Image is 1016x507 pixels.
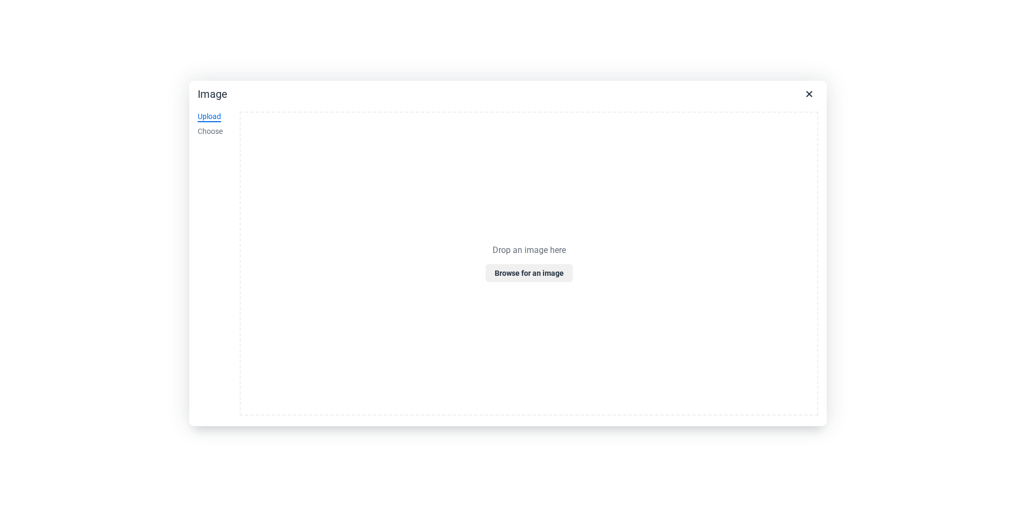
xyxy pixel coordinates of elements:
button: Browse for an image [486,264,573,282]
div: Upload [198,112,221,122]
h1: Image [198,87,227,101]
p: Drop an image here [493,245,566,256]
div: Choose [198,126,223,137]
button: Close [800,85,818,103]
